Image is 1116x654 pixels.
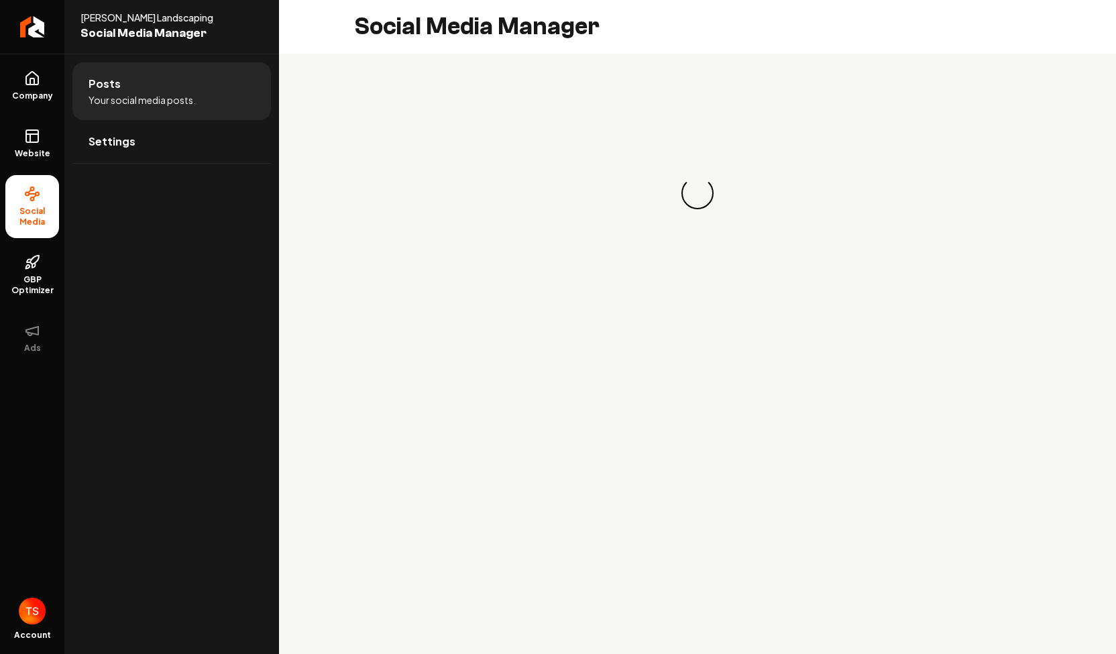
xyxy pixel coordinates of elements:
[5,117,59,170] a: Website
[20,16,45,38] img: Rebolt Logo
[5,243,59,307] a: GBP Optimizer
[14,630,51,641] span: Account
[7,91,58,101] span: Company
[5,60,59,112] a: Company
[5,206,59,227] span: Social Media
[19,343,46,353] span: Ads
[89,133,135,150] span: Settings
[19,598,46,624] img: Thomas Sickler
[681,177,714,209] div: Loading
[72,120,271,163] a: Settings
[5,274,59,296] span: GBP Optimizer
[89,76,121,92] span: Posts
[19,598,46,624] button: Open user button
[89,93,196,107] span: Your social media posts.
[80,11,231,24] span: [PERSON_NAME] Landscaping
[5,312,59,364] button: Ads
[9,148,56,159] span: Website
[354,13,600,40] h2: Social Media Manager
[80,24,231,43] span: Social Media Manager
